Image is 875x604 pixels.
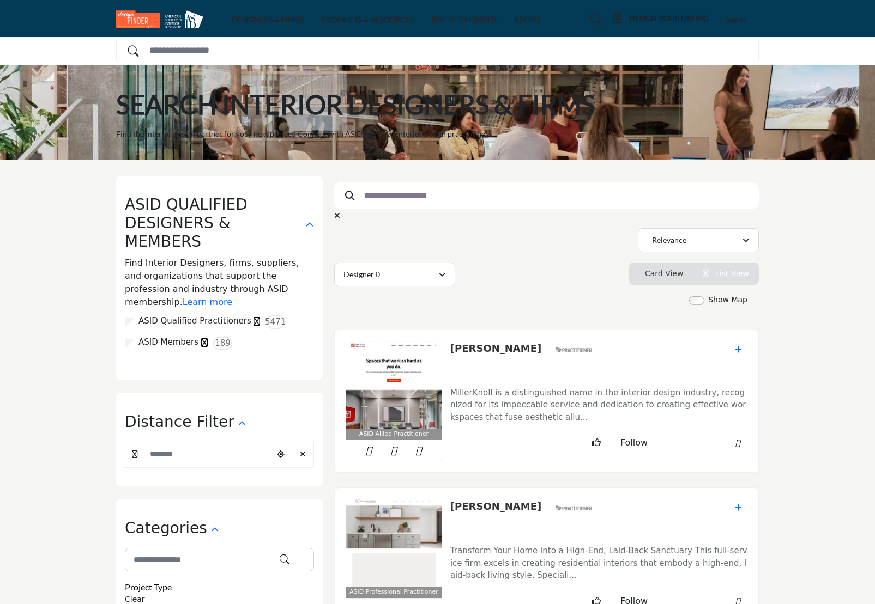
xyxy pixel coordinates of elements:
[639,269,684,278] a: View Card
[183,297,232,307] a: Learn more
[450,387,747,424] p: MillerKnoll is a distinguished name in the interior design industry, recognized for its impeccabl...
[450,341,541,377] p: Carrie De Young
[450,380,747,424] a: MillerKnoll is a distinguished name in the interior design industry, recognized for its impeccabl...
[552,344,595,356] img: ASID Qualified Practitioners Badge Icon
[343,269,380,280] p: Designer 0
[116,129,493,139] p: Find the interior design partner for your next project. Connect with ASID-qualified interior desi...
[346,499,442,587] img: Hanna De Groot
[273,443,289,466] div: Choose your current location
[645,269,683,278] span: Card View
[116,10,209,28] img: Site Logo
[125,339,133,347] input: ASID Members checkbox
[346,341,442,440] a: ASID Allied Practitioner
[450,499,541,535] p: Hanna De Groot
[629,263,693,285] li: Card View
[450,538,747,582] a: Transform Your Home into a High-End, Laid-Back Sanctuary This full-service firm excels in creatin...
[138,315,251,327] label: ASID Qualified Practitioners
[359,430,429,439] span: ASID Allied Practitioner
[125,581,172,594] button: Project Type
[638,228,759,252] button: Relevance
[450,501,541,512] a: [PERSON_NAME]
[349,588,438,597] span: ASID Professional Practitioner
[613,432,655,454] button: Follow
[232,15,304,24] a: DESIGNERS & FIRMS
[715,269,749,278] span: List View
[213,337,232,350] span: 189
[116,38,759,63] input: Search Solutions
[125,257,314,309] p: Find Interior Designers, firms, suppliers, and organizations that support the profession and indu...
[660,431,723,454] button: View Profile
[321,15,414,24] a: PRODUCTS & RESOURCES
[294,443,311,466] div: Clear search location
[728,432,747,454] a: Redirect to listing
[708,294,747,306] label: Show Map
[334,263,455,286] button: Designer 0
[613,13,709,26] div: DESIGN YOUR LISTING
[346,499,442,598] a: ASID Professional Practitioner
[552,502,595,514] img: ASID Qualified Practitioners Badge Icon
[138,336,198,349] label: ASID Members
[711,9,759,29] button: Log In
[125,413,234,431] h2: Distance Filter
[125,548,314,571] input: Search Category
[125,443,273,465] input: Search Location
[125,519,207,538] h2: Categories
[431,15,497,24] a: INVITE TO FINDER
[514,15,540,24] a: ABOUT
[125,196,302,251] h2: ASID QUALIFIED DESIGNERS & MEMBERS
[585,432,608,454] button: Like listing
[450,545,747,582] p: Transform Your Home into a High-End, Laid-Back Sanctuary This full-service firm excels in creatin...
[266,315,285,329] span: 5471
[725,15,745,24] span: Log In
[346,341,442,429] img: Carrie De Young
[735,503,742,512] a: Add To List
[703,269,749,278] a: View List
[652,235,686,246] p: Relevance
[693,263,759,285] li: List View
[580,10,607,28] a: Search
[116,88,595,121] h1: SEARCH INTERIOR DESIGNERS & FIRMS
[629,14,709,23] h5: DESIGN YOUR LISTING
[735,345,742,354] a: Add To List
[125,318,133,326] input: ASID Qualified Practitioners checkbox
[450,343,541,354] a: [PERSON_NAME]
[334,182,759,209] input: Search Keyword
